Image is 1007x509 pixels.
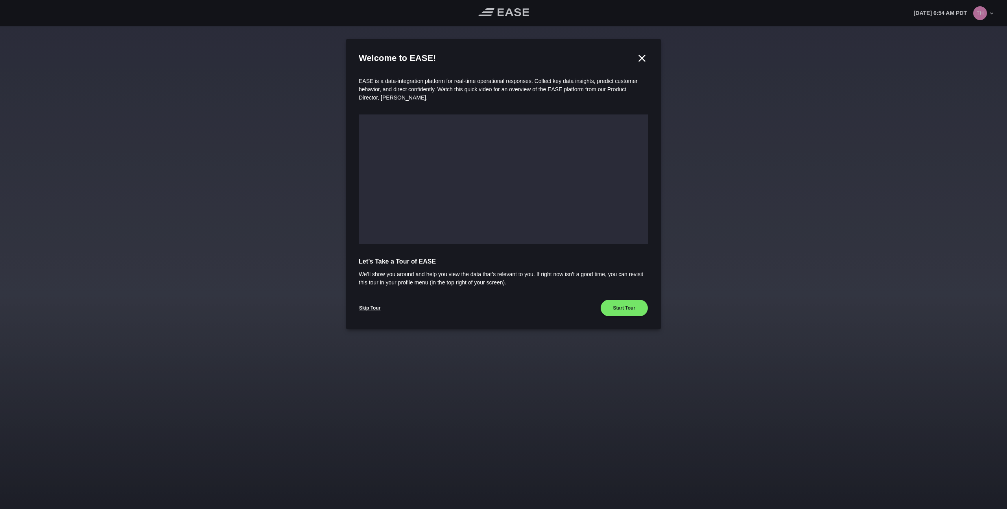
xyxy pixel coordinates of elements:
[600,299,648,317] button: Start Tour
[359,114,648,244] iframe: onboarding
[359,78,638,101] span: EASE is a data-integration platform for real-time operational responses. Collect key data insight...
[359,299,381,317] button: Skip Tour
[359,52,636,65] h2: Welcome to EASE!
[359,270,648,287] span: We’ll show you around and help you view the data that’s relevant to you. If right now isn’t a goo...
[359,257,648,266] span: Let’s Take a Tour of EASE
